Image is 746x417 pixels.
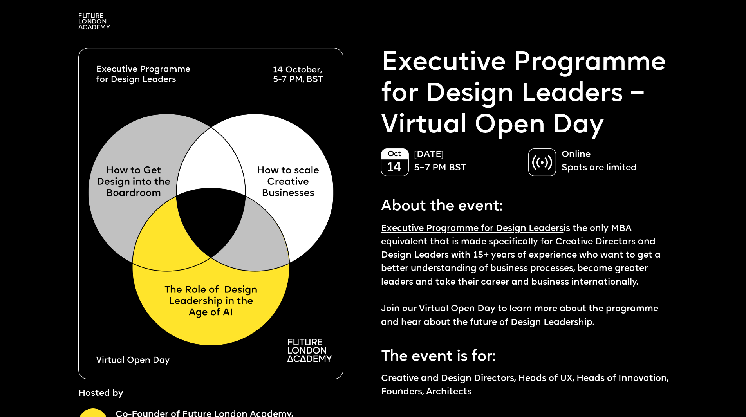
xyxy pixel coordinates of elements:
[414,148,520,175] p: [DATE] 5–7 PM BST
[381,224,564,233] a: Executive Programme for Design Leaders
[562,148,668,175] p: Online Spots are limited
[381,48,676,142] p: Executive Programme for Design Leaders – Virtual Open Day
[381,372,676,399] p: Creative and Design Directors, Heads of UX, Heads of Innovation, Founders, Architects
[381,191,676,218] p: About the event:
[381,222,676,330] p: is the only MBA equivalent that is made specifically for Creative Directors and Design Leaders wi...
[78,13,110,29] img: A logo saying in 3 lines: Future London Academy
[381,341,676,368] p: The event is for:
[78,387,123,401] p: Hosted by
